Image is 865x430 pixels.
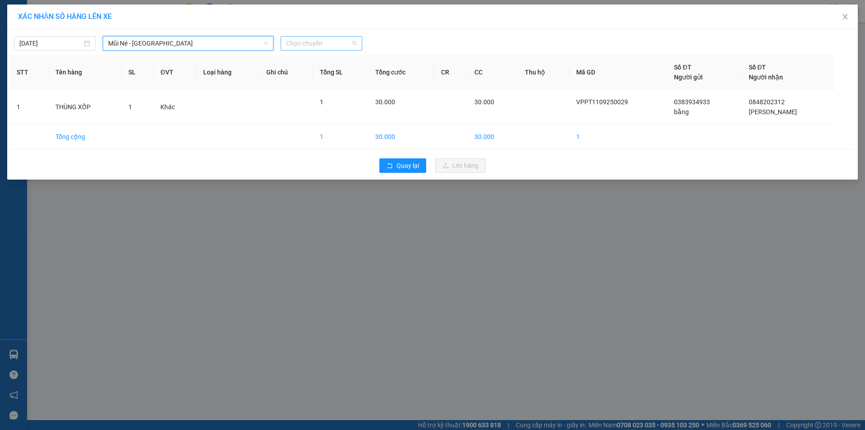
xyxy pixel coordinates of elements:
[368,55,434,90] th: Tổng cước
[379,158,426,173] button: rollbackQuay lại
[576,98,628,106] span: VPPT1109250029
[842,13,849,20] span: close
[474,98,494,106] span: 30.000
[19,38,82,48] input: 11/09/2025
[674,64,691,71] span: Số ĐT
[153,90,196,125] td: Khác
[396,161,419,171] span: Quay lại
[435,158,486,173] button: uploadLên hàng
[108,37,268,50] span: Mũi Né - Sài Gòn
[434,55,467,90] th: CR
[674,74,703,81] span: Người gửi
[48,90,122,125] td: THÙNG XỐP
[674,108,689,116] span: bằng
[153,55,196,90] th: ĐVT
[674,98,710,106] span: 0383934933
[48,55,122,90] th: Tên hàng
[263,41,269,46] span: down
[375,98,395,106] span: 30.000
[196,55,259,90] th: Loại hàng
[749,64,766,71] span: Số ĐT
[121,55,153,90] th: SL
[9,55,48,90] th: STT
[749,108,797,116] span: [PERSON_NAME]
[569,125,667,149] td: 1
[467,125,518,149] td: 30.000
[569,55,667,90] th: Mã GD
[128,103,132,111] span: 1
[749,74,783,81] span: Người nhận
[48,125,122,149] td: Tổng cộng
[9,90,48,125] td: 1
[18,12,112,21] span: XÁC NHẬN SỐ HÀNG LÊN XE
[833,5,858,30] button: Close
[749,98,785,106] span: 0848202312
[387,162,393,170] span: rollback
[467,55,518,90] th: CC
[368,125,434,149] td: 30.000
[518,55,569,90] th: Thu hộ
[259,55,312,90] th: Ghi chú
[286,37,357,50] span: Chọn chuyến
